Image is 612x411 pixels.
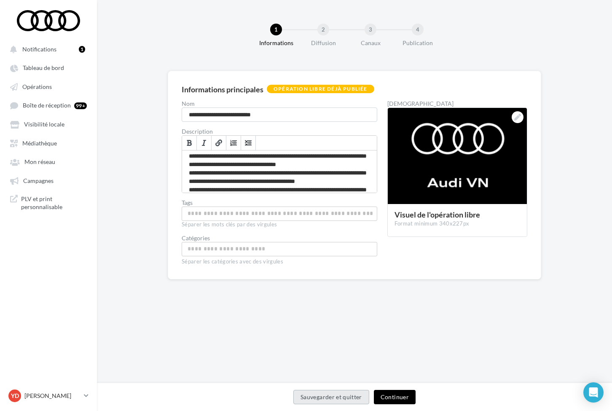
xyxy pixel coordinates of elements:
a: Lien [212,136,226,150]
label: Description [182,129,377,134]
div: Séparer les catégories avec des virgules [182,256,377,266]
a: Gras (⌘+B) [182,136,197,150]
div: 2 [317,24,329,35]
div: 1 [270,24,282,35]
span: Visibilité locale [24,121,64,128]
div: Format minimum 340x227px [395,220,520,228]
div: Canaux [344,39,397,47]
label: Tags [182,200,377,206]
div: [DEMOGRAPHIC_DATA] [387,101,527,107]
button: Continuer [374,390,416,404]
span: PLV et print personnalisable [21,195,87,211]
div: 4 [412,24,424,35]
div: 99+ [74,102,87,109]
a: Médiathèque [5,135,92,150]
span: Boîte de réception [23,102,71,109]
a: Italique (⌘+I) [197,136,212,150]
div: Publication [391,39,445,47]
div: Diffusion [296,39,350,47]
button: Sauvegarder et quitter [293,390,369,404]
a: YD [PERSON_NAME] [7,388,90,404]
div: Catégories [182,235,377,241]
a: Tableau de bord [5,60,92,75]
a: Insérer/Supprimer une liste numérotée [226,136,241,150]
span: Campagnes [23,177,54,184]
div: Informations [249,39,303,47]
a: Visibilité locale [5,116,92,132]
a: Mon réseau [5,154,92,169]
div: Visuel de l'opération libre [395,211,520,218]
label: Nom [182,101,377,107]
div: 1 [79,46,85,53]
span: Opérations [22,83,52,90]
p: [PERSON_NAME] [24,392,81,400]
div: Opération libre déjà publiée [267,85,374,93]
a: Campagnes [5,173,92,188]
span: YD [11,392,19,400]
div: Open Intercom Messenger [583,382,604,403]
span: Tableau de bord [23,64,64,72]
a: Insérer/Supprimer une liste à puces [241,136,256,150]
button: Notifications 1 [5,41,89,56]
span: Médiathèque [22,140,57,147]
a: Opérations [5,79,92,94]
input: Choisissez une catégorie [184,244,375,254]
span: Notifications [22,46,56,53]
span: Mon réseau [24,158,55,166]
a: PLV et print personnalisable [5,191,92,215]
div: 3 [365,24,376,35]
input: Permet aux affiliés de trouver l'opération libre plus facilement [184,209,375,218]
div: Permet aux affiliés de trouver l'opération libre plus facilement [182,207,377,221]
a: Boîte de réception 99+ [5,97,92,113]
div: Permet de préciser les enjeux de la campagne à vos affiliés [182,150,377,193]
div: Informations principales [182,86,263,93]
div: Séparer les mots clés par des virgules [182,221,377,228]
div: Choisissez une catégorie [182,242,377,256]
